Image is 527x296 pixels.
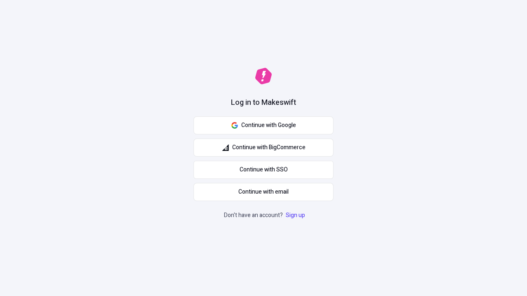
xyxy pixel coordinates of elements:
p: Don't have an account? [224,211,307,220]
span: Continue with email [238,187,289,197]
a: Sign up [284,211,307,220]
span: Continue with Google [241,121,296,130]
a: Continue with SSO [194,161,333,179]
span: Continue with BigCommerce [232,143,305,152]
h1: Log in to Makeswift [231,97,296,108]
button: Continue with Google [194,116,333,134]
button: Continue with BigCommerce [194,139,333,157]
button: Continue with email [194,183,333,201]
